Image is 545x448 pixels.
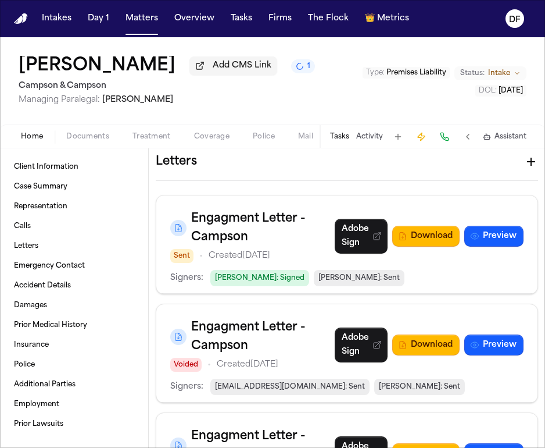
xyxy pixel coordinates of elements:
[9,415,139,433] a: Prior Lawsuits
[392,335,460,355] button: Download
[9,336,139,354] a: Insurance
[210,270,309,286] span: [PERSON_NAME] : Signed
[217,358,278,372] p: Created [DATE]
[19,56,175,77] h1: [PERSON_NAME]
[363,67,450,79] button: Edit Type: Premises Liability
[14,13,28,24] img: Finch Logo
[213,60,271,72] span: Add CMS Link
[303,8,353,29] button: The Flock
[464,226,524,247] button: Preview
[19,95,100,104] span: Managing Paralegal:
[156,152,197,171] h1: Letters
[499,87,523,94] span: [DATE]
[479,87,497,94] span: DOL :
[207,358,211,372] span: •
[460,69,485,78] span: Status:
[392,226,460,247] button: Download
[9,375,139,394] a: Additional Parties
[9,395,139,414] a: Employment
[9,296,139,315] a: Damages
[494,132,526,141] span: Assistant
[9,158,139,176] a: Client Information
[209,249,270,263] p: Created [DATE]
[170,358,202,372] span: Voided
[454,66,526,80] button: Change status from Intake
[291,59,315,73] button: 1 active task
[9,197,139,216] a: Representation
[253,132,275,141] span: Police
[102,95,173,104] span: [PERSON_NAME]
[19,56,175,77] button: Edit matter name
[374,379,465,395] span: [PERSON_NAME] : Sent
[464,335,524,355] button: Preview
[356,132,383,141] button: Activity
[335,219,388,254] a: Adobe Sign
[14,13,28,24] a: Home
[330,132,349,141] button: Tasks
[66,132,109,141] span: Documents
[264,8,296,29] button: Firms
[19,79,315,93] h2: Campson & Campson
[170,8,219,29] button: Overview
[360,8,414,29] button: crownMetrics
[189,56,277,75] button: Add CMS Link
[413,129,429,145] button: Create Immediate Task
[307,62,310,71] span: 1
[436,129,453,145] button: Make a Call
[199,249,203,263] span: •
[9,177,139,196] a: Case Summary
[9,257,139,275] a: Emergency Contact
[298,132,313,141] span: Mail
[132,132,171,141] span: Treatment
[170,249,193,263] span: Sent
[194,132,230,141] span: Coverage
[475,85,526,97] button: Edit DOL: 2025-09-17
[483,132,526,141] button: Assistant
[210,379,370,395] span: [EMAIL_ADDRESS][DOMAIN_NAME] : Sent
[335,328,388,362] a: Adobe Sign
[390,129,406,145] button: Add Task
[83,8,114,29] button: Day 1
[21,132,43,141] span: Home
[191,318,335,355] h3: Engagment Letter - Campson
[9,355,139,374] a: Police
[170,271,203,285] p: Signers:
[366,69,385,76] span: Type :
[488,69,510,78] span: Intake
[386,69,446,76] span: Premises Liability
[37,8,76,29] button: Intakes
[9,237,139,255] a: Letters
[9,316,139,335] a: Prior Medical History
[191,209,335,247] h3: Engagment Letter - Campson
[314,270,404,286] span: [PERSON_NAME] : Sent
[170,380,203,394] p: Signers:
[9,217,139,236] a: Calls
[9,276,139,295] a: Accident Details
[226,8,257,29] button: Tasks
[121,8,163,29] button: Matters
